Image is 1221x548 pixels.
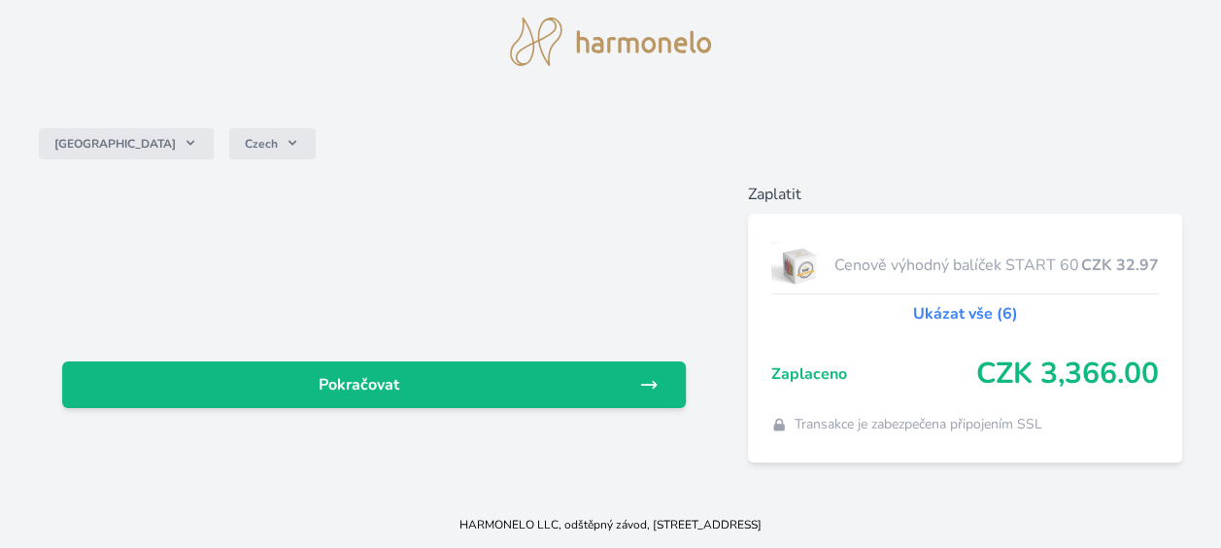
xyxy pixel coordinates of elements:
button: [GEOGRAPHIC_DATA] [39,128,214,159]
img: start.jpg [771,241,827,290]
span: Transakce je zabezpečena připojením SSL [795,415,1042,434]
span: CZK 32.97 [1081,254,1159,277]
button: Czech [229,128,316,159]
a: Pokračovat [62,361,686,408]
span: Zaplaceno [771,362,976,386]
a: Ukázat vše (6) [913,302,1018,325]
span: Cenově výhodný balíček START 60 [834,254,1081,277]
span: [GEOGRAPHIC_DATA] [54,136,176,152]
img: logo.svg [510,17,712,66]
h6: Zaplatit [748,183,1182,206]
span: Czech [245,136,278,152]
span: CZK 3,366.00 [976,357,1159,392]
span: Pokračovat [78,373,639,396]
